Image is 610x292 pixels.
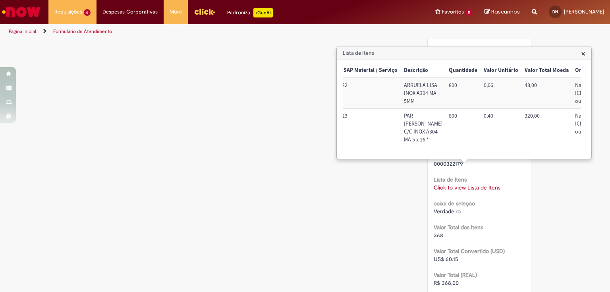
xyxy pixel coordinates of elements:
[54,8,82,16] span: Requisições
[336,46,592,159] div: Lista de Itens
[446,78,481,108] td: Quantidade: 800
[446,63,481,78] th: Quantidade
[434,160,463,167] span: 0000322179
[434,232,443,239] span: 368
[481,78,521,108] td: Valor Unitário: 0,06
[481,63,521,78] th: Valor Unitário
[434,184,500,191] a: Click to view Lista de Itens
[446,109,481,147] td: Quantidade: 800
[581,48,585,59] span: ×
[434,176,467,183] b: Lista de Itens
[564,8,604,15] span: [PERSON_NAME]
[401,78,446,108] td: Descrição: ARRUELA LISA INOX A304 MA 5MM
[434,279,459,286] span: R$ 368,00
[581,49,585,58] button: Close
[434,224,483,231] b: Valor Total dos Itens
[9,28,36,35] a: Página inicial
[442,8,464,16] span: Favoritos
[481,109,521,147] td: Valor Unitário: 0,40
[434,255,458,263] span: US$ 60.15
[485,8,520,16] a: Rascunhos
[194,6,215,17] img: click_logo_yellow_360x200.png
[253,8,273,17] p: +GenAi
[521,109,572,147] td: Valor Total Moeda: 320,00
[552,9,558,14] span: DN
[434,248,505,255] b: Valor Total Convertido (USD)
[227,8,273,17] div: Padroniza
[337,47,591,60] h3: Lista de Itens
[491,8,520,15] span: Rascunhos
[322,109,401,147] td: Código SAP Material / Serviço: 50070823
[521,63,572,78] th: Valor Total Moeda
[434,25,515,40] span: 453595 - COMERCIAL DRAGAO LTDA - 06891105000679
[521,78,572,108] td: Valor Total Moeda: 48,00
[170,8,182,16] span: More
[401,109,446,147] td: Descrição: PAR ALLEN C/C INOX A304 MA 5 x 16 *
[434,208,461,215] span: Verdadeiro
[465,9,473,16] span: 11
[84,9,91,16] span: 6
[434,271,477,278] b: Valor Total (REAL)
[401,63,446,78] th: Descrição
[1,4,42,20] img: ServiceNow
[53,28,112,35] a: Formulário de Atendimento
[434,200,475,207] b: caixa de seleção
[322,78,401,108] td: Código SAP Material / Serviço: 50032122
[102,8,158,16] span: Despesas Corporativas
[6,24,401,39] ul: Trilhas de página
[322,63,401,78] th: Código SAP Material / Serviço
